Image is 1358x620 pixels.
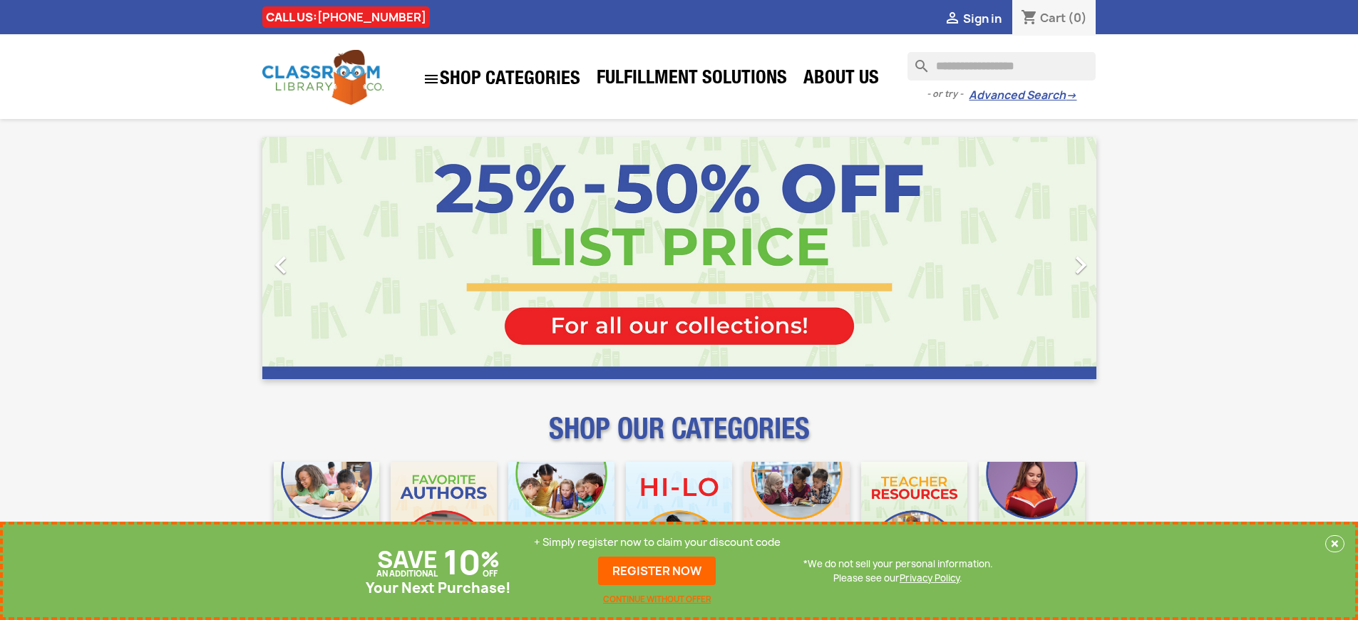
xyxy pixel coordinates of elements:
a: Fulfillment Solutions [590,66,794,94]
img: CLC_Phonics_And_Decodables_Mobile.jpg [508,462,614,568]
a: Previous [262,137,388,379]
span: (0) [1068,10,1087,26]
a: Advanced Search→ [969,88,1076,103]
a: About Us [796,66,886,94]
i:  [263,247,299,283]
a: SHOP CATEGORIES [416,63,587,95]
i: shopping_cart [1021,10,1038,27]
a: [PHONE_NUMBER] [317,9,426,25]
img: CLC_Dyslexia_Mobile.jpg [979,462,1085,568]
img: CLC_Favorite_Authors_Mobile.jpg [391,462,497,568]
img: CLC_Bulk_Mobile.jpg [274,462,380,568]
a: Next [971,137,1096,379]
i: search [907,52,925,69]
img: Classroom Library Company [262,50,384,105]
img: CLC_HiLo_Mobile.jpg [626,462,732,568]
input: Search [907,52,1096,81]
img: CLC_Fiction_Nonfiction_Mobile.jpg [744,462,850,568]
i:  [1063,247,1099,283]
div: CALL US: [262,6,430,28]
ul: Carousel container [262,137,1096,379]
span: Sign in [963,11,1002,26]
i:  [423,71,440,88]
img: CLC_Teacher_Resources_Mobile.jpg [861,462,967,568]
span: Cart [1040,10,1066,26]
span: - or try - [927,87,969,101]
span: → [1066,88,1076,103]
p: SHOP OUR CATEGORIES [262,425,1096,450]
a:  Sign in [944,11,1002,26]
i:  [944,11,961,28]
